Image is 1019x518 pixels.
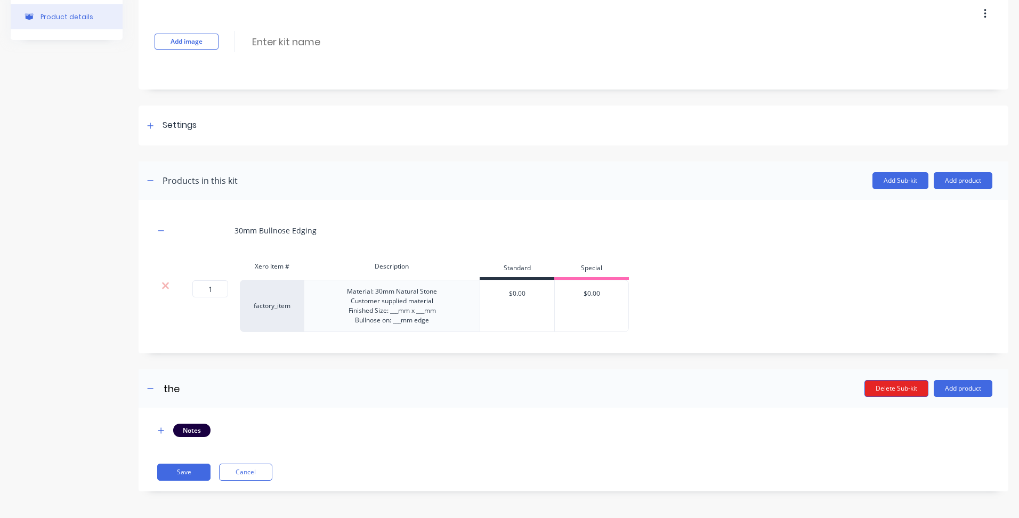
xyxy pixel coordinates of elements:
[864,380,928,397] button: Delete Sub-kit
[157,464,211,481] button: Save
[192,280,228,297] input: ?
[480,258,554,280] div: Standard
[219,464,272,481] button: Cancel
[41,13,93,21] div: Product details
[234,225,317,236] div: 30mm Bullnose Edging
[163,119,197,132] div: Settings
[251,34,440,50] input: Enter kit name
[304,256,480,277] div: Description
[163,381,351,396] input: Enter sub-kit name
[173,424,211,436] div: Notes
[240,256,304,277] div: Xero Item #
[555,280,628,307] div: $0.00
[554,258,629,280] div: Special
[480,280,554,307] div: $0.00
[240,280,304,332] div: factory_item
[934,172,992,189] button: Add product
[163,174,238,187] div: Products in this kit
[338,285,446,327] div: Material: 30mm Natural Stone Customer supplied material Finished Size: ___mm x ___mm Bullnose on:...
[934,380,992,397] button: Add product
[11,4,123,29] button: Product details
[872,172,928,189] button: Add Sub-kit
[155,34,219,50] button: Add image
